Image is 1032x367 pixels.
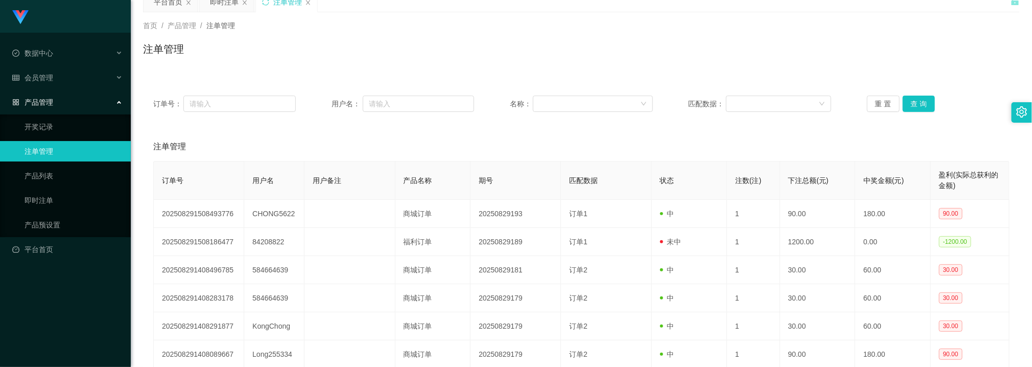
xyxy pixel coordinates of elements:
td: 20250829193 [471,200,561,228]
span: 中 [660,322,674,330]
td: 202508291508493776 [154,200,244,228]
td: 商城订单 [395,200,471,228]
td: 202508291508186477 [154,228,244,256]
input: 请输入 [363,96,474,112]
i: 图标: table [12,74,19,81]
td: 30.00 [780,312,856,340]
a: 产品预设置 [25,215,123,235]
span: 90.00 [939,208,963,219]
td: 商城订单 [395,312,471,340]
input: 请输入 [183,96,296,112]
span: 中 [660,266,674,274]
span: 订单号： [153,99,183,109]
td: 584664639 [244,284,304,312]
button: 重 置 [867,96,900,112]
img: logo.9652507e.png [12,10,29,25]
td: 1 [727,284,780,312]
span: 首页 [143,21,157,30]
span: 状态 [660,176,674,185]
i: 图标: check-circle-o [12,50,19,57]
h1: 注单管理 [143,41,184,57]
td: 202508291408496785 [154,256,244,284]
td: 202508291408283178 [154,284,244,312]
span: 订单1 [569,210,588,218]
span: 90.00 [939,349,963,360]
span: 30.00 [939,264,963,276]
td: 商城订单 [395,284,471,312]
i: 图标: appstore-o [12,99,19,106]
td: 20250829181 [471,256,561,284]
span: 中奖金额(元) [863,176,904,185]
td: 202508291408291877 [154,312,244,340]
td: 60.00 [855,284,931,312]
td: 30.00 [780,256,856,284]
span: 订单2 [569,294,588,302]
td: 60.00 [855,312,931,340]
i: 图标: setting [1016,106,1027,118]
span: 匹配数据： [688,99,726,109]
td: 1 [727,200,780,228]
td: CHONG5622 [244,200,304,228]
span: 用户名： [332,99,363,109]
span: 30.00 [939,320,963,332]
span: 期号 [479,176,493,185]
span: 用户名 [252,176,274,185]
td: 90.00 [780,200,856,228]
td: 1 [727,228,780,256]
span: 订单号 [162,176,183,185]
span: 名称： [510,99,533,109]
span: 产品名称 [404,176,432,185]
td: 84208822 [244,228,304,256]
span: 注单管理 [153,141,186,153]
span: 产品管理 [168,21,196,30]
span: 中 [660,294,674,302]
span: 订单1 [569,238,588,246]
span: 产品管理 [12,98,53,106]
td: 商城订单 [395,256,471,284]
td: 福利订单 [395,228,471,256]
span: 中 [660,350,674,358]
span: / [200,21,202,30]
span: 注单管理 [206,21,235,30]
span: 中 [660,210,674,218]
span: -1200.00 [939,236,971,247]
td: 20250829179 [471,284,561,312]
span: 用户备注 [313,176,341,185]
td: 180.00 [855,200,931,228]
td: KongChong [244,312,304,340]
a: 即时注单 [25,190,123,211]
span: 数据中心 [12,49,53,57]
span: 订单2 [569,266,588,274]
a: 产品列表 [25,166,123,186]
span: 订单2 [569,350,588,358]
td: 584664639 [244,256,304,284]
span: 下注总额(元) [788,176,829,185]
span: 未中 [660,238,682,246]
td: 1 [727,312,780,340]
i: 图标: down [819,101,825,108]
td: 20250829179 [471,312,561,340]
span: 订单2 [569,322,588,330]
i: 图标: down [641,101,647,108]
a: 注单管理 [25,141,123,162]
span: / [161,21,163,30]
span: 注数(注) [735,176,761,185]
button: 查 询 [903,96,935,112]
td: 1 [727,256,780,284]
td: 60.00 [855,256,931,284]
span: 匹配数据 [569,176,598,185]
a: 图标: dashboard平台首页 [12,239,123,260]
td: 20250829189 [471,228,561,256]
span: 30.00 [939,292,963,304]
span: 盈利(实际总获利的金额) [939,171,999,190]
a: 开奖记录 [25,117,123,137]
span: 会员管理 [12,74,53,82]
td: 0.00 [855,228,931,256]
td: 1200.00 [780,228,856,256]
td: 30.00 [780,284,856,312]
